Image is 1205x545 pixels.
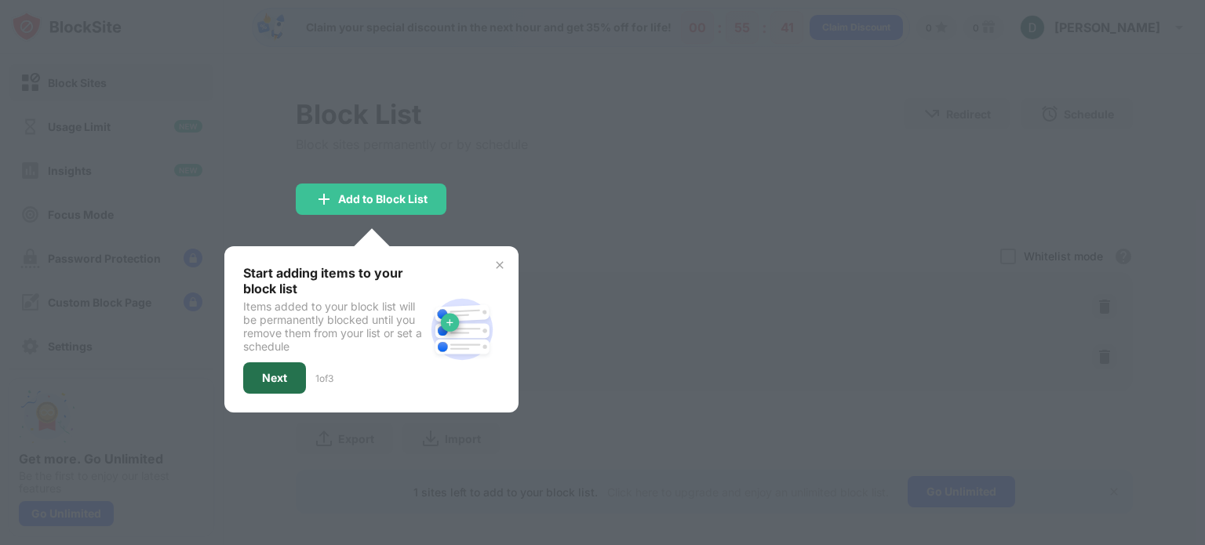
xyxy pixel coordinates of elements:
[493,259,506,271] img: x-button.svg
[424,292,500,367] img: block-site.svg
[338,193,428,205] div: Add to Block List
[262,372,287,384] div: Next
[243,265,424,296] div: Start adding items to your block list
[315,372,333,384] div: 1 of 3
[243,300,424,353] div: Items added to your block list will be permanently blocked until you remove them from your list o...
